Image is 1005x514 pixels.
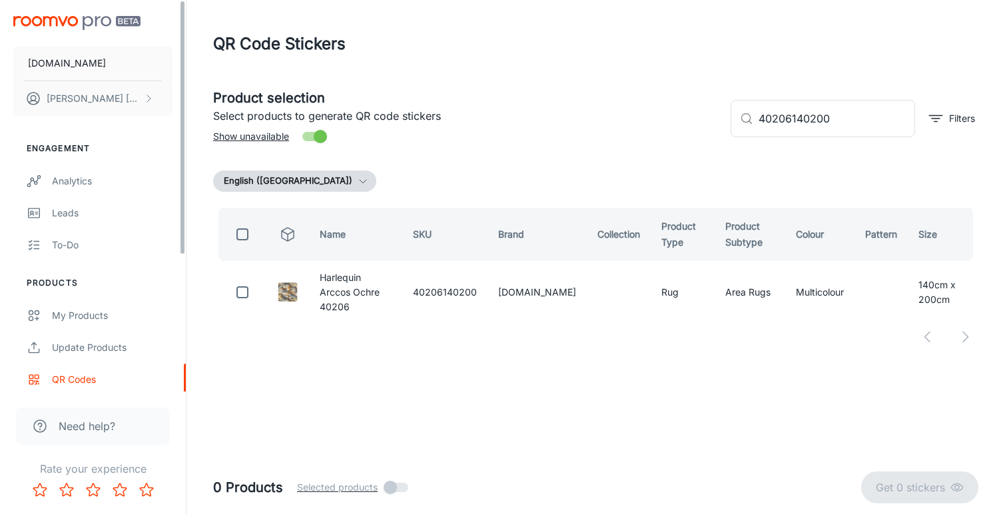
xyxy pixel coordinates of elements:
p: [DOMAIN_NAME] [28,56,106,71]
td: Harlequin Arccos Ochre 40206 [309,266,402,318]
th: Brand [488,208,587,261]
button: English ([GEOGRAPHIC_DATA]) [213,170,376,192]
th: Product Type [651,208,715,261]
h1: QR Code Stickers [213,32,346,56]
th: SKU [402,208,488,261]
img: Roomvo PRO Beta [13,16,141,30]
td: Area Rugs [715,266,785,318]
input: Search by SKU, brand, collection... [759,100,915,137]
td: 40206140200 [402,266,488,318]
div: Analytics [52,174,172,188]
th: Size [908,208,978,261]
div: Update Products [52,340,172,355]
button: filter [926,108,978,129]
div: QR Codes [52,372,172,387]
td: Rug [651,266,715,318]
p: Select products to generate QR code stickers [213,108,720,124]
th: Name [309,208,402,261]
th: Pattern [854,208,908,261]
td: Multicolour [785,266,854,318]
th: Collection [587,208,651,261]
td: [DOMAIN_NAME] [488,266,587,318]
th: Product Subtype [715,208,785,261]
th: Colour [785,208,854,261]
p: Filters [949,111,975,126]
button: [DOMAIN_NAME] [13,46,172,81]
button: [PERSON_NAME] [PERSON_NAME] [13,81,172,116]
div: Leads [52,206,172,220]
div: My Products [52,308,172,323]
td: 140cm x 200cm [908,266,978,318]
h5: Product selection [213,88,720,108]
div: To-do [52,238,172,252]
span: Show unavailable [213,129,289,144]
p: [PERSON_NAME] [PERSON_NAME] [47,91,141,106]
